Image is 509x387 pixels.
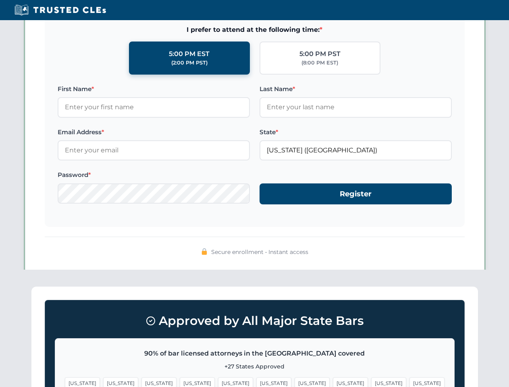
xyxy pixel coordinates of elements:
[58,25,452,35] span: I prefer to attend at the following time:
[171,59,208,67] div: (2:00 PM PST)
[260,140,452,160] input: Georgia (GA)
[260,84,452,94] label: Last Name
[260,183,452,205] button: Register
[169,49,210,59] div: 5:00 PM EST
[58,140,250,160] input: Enter your email
[65,362,445,371] p: +27 States Approved
[299,49,341,59] div: 5:00 PM PST
[58,97,250,117] input: Enter your first name
[65,348,445,359] p: 90% of bar licensed attorneys in the [GEOGRAPHIC_DATA] covered
[201,248,208,255] img: 🔒
[260,97,452,117] input: Enter your last name
[260,127,452,137] label: State
[211,248,308,256] span: Secure enrollment • Instant access
[55,310,455,332] h3: Approved by All Major State Bars
[12,4,108,16] img: Trusted CLEs
[58,127,250,137] label: Email Address
[58,170,250,180] label: Password
[301,59,338,67] div: (8:00 PM EST)
[58,84,250,94] label: First Name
